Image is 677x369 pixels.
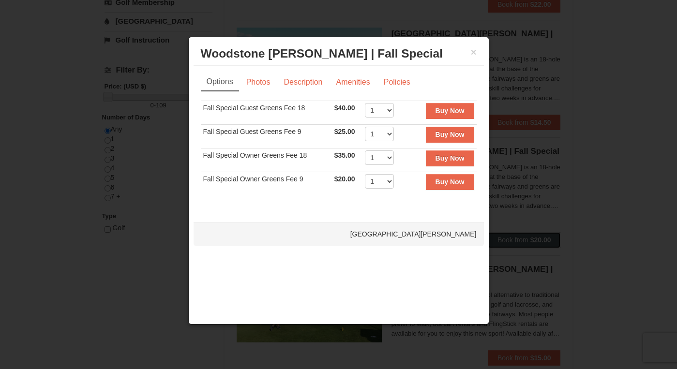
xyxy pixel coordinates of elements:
[201,148,332,172] td: Fall Special Owner Greens Fee 18
[334,151,355,159] span: $35.00
[426,103,474,118] button: Buy Now
[436,154,465,162] strong: Buy Now
[201,125,332,148] td: Fall Special Guest Greens Fee 9
[201,101,332,125] td: Fall Special Guest Greens Fee 18
[334,128,355,135] span: $25.00
[436,107,465,115] strong: Buy Now
[334,104,355,112] span: $40.00
[436,178,465,186] strong: Buy Now
[426,150,474,166] button: Buy Now
[277,73,329,91] a: Description
[436,131,465,138] strong: Buy Now
[471,47,477,57] button: ×
[194,222,484,246] div: [GEOGRAPHIC_DATA][PERSON_NAME]
[240,73,277,91] a: Photos
[201,46,477,61] h3: Woodstone [PERSON_NAME] | Fall Special
[377,73,417,91] a: Policies
[334,175,355,183] span: $20.00
[201,73,239,91] a: Options
[201,172,332,196] td: Fall Special Owner Greens Fee 9
[330,73,376,91] a: Amenities
[426,127,474,142] button: Buy Now
[426,174,474,190] button: Buy Now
